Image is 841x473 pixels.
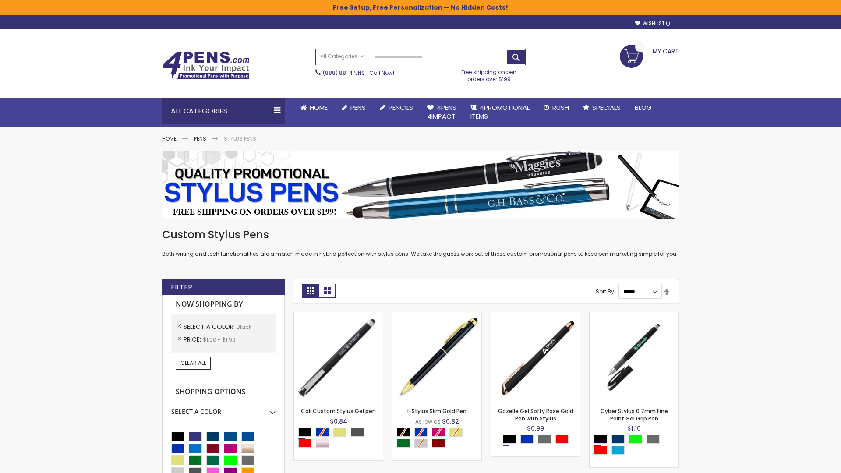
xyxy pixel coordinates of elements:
[592,103,621,112] span: Specials
[491,312,580,401] img: Gazelle Gel Softy Rose Gold Pen with Stylus-Black
[594,435,607,444] div: Black
[294,312,383,401] img: Cali Custom Stylus Gel pen-Black
[162,151,679,219] img: Stylus Pens
[397,428,481,450] div: Select A Color
[162,228,679,242] h1: Custom Stylus Pens
[503,435,516,444] div: Black
[301,407,376,415] a: Cali Custom Stylus Gel pen
[184,322,237,331] span: Select A Color
[162,135,177,142] a: Home
[237,323,251,331] span: Black
[302,284,319,298] strong: Grid
[171,295,276,314] strong: Now Shopping by
[611,435,625,444] div: Navy Blue
[576,98,628,117] a: Specials
[335,98,373,117] a: Pens
[293,98,335,117] a: Home
[590,312,678,401] img: Cyber Stylus 0.7mm Fine Point Gel Grip Pen-Black
[415,418,441,425] span: As low as
[538,435,551,444] div: Grey
[194,135,206,142] a: Pens
[171,282,192,292] strong: Filter
[298,428,311,437] div: Black
[310,103,328,112] span: Home
[316,439,329,448] div: Rose Gold
[635,103,652,112] span: Blog
[392,312,481,401] img: I-Stylus Slim Gold-Black
[427,103,456,121] span: 4Pens 4impact
[162,228,679,258] div: Both writing and tech functionalities are a match made in hybrid perfection with stylus pens. We ...
[552,103,569,112] span: Rush
[611,446,625,455] div: Turquoise
[392,312,481,319] a: I-Stylus Slim Gold-Black
[594,446,607,455] div: Red
[320,53,364,60] span: All Categories
[555,435,569,444] div: Red
[594,435,678,457] div: Select A Color
[491,312,580,319] a: Gazelle Gel Softy Rose Gold Pen with Stylus-Black
[470,103,530,121] span: 4PROMOTIONAL ITEMS
[373,98,420,117] a: Pencils
[316,49,368,64] a: All Categories
[596,288,614,295] label: Sort By
[333,428,346,437] div: Gold
[162,98,285,124] div: All Categories
[635,20,670,27] a: Wishlist
[330,417,347,426] span: $0.84
[176,357,211,369] a: Clear All
[171,401,276,416] div: Select A Color
[397,439,410,448] div: Green
[503,435,573,446] div: Select A Color
[537,98,576,117] a: Rush
[351,428,364,437] div: Gunmetal
[180,359,206,367] span: Clear All
[171,383,276,402] strong: Shopping Options
[601,407,668,422] a: Cyber Stylus 0.7mm Fine Point Gel Grip Pen
[442,417,459,426] span: $0.82
[628,98,659,117] a: Blog
[162,51,250,79] img: 4Pens Custom Pens and Promotional Products
[224,135,256,142] strong: Stylus Pens
[452,65,526,83] div: Free shipping on pen orders over $199
[527,424,544,433] span: $0.99
[294,312,383,319] a: Cali Custom Stylus Gel pen-Black
[350,103,366,112] span: Pens
[590,312,678,319] a: Cyber Stylus 0.7mm Fine Point Gel Grip Pen-Black
[323,69,394,77] span: - Call Now!
[520,435,534,444] div: Blue
[647,435,660,444] div: Grey
[184,335,203,344] span: Price
[498,407,573,422] a: Gazelle Gel Softy Rose Gold Pen with Stylus
[389,103,413,112] span: Pencils
[298,439,311,448] div: Red
[407,407,466,415] a: I-Stylus Slim Gold Pen
[463,98,537,127] a: 4PROMOTIONALITEMS
[298,428,383,450] div: Select A Color
[203,336,236,343] span: $1.00 - $1.99
[432,439,445,448] div: Wine
[629,435,642,444] div: Lime Green
[420,98,463,127] a: 4Pens4impact
[627,424,641,433] span: $1.10
[323,69,365,77] a: (888) 88-4PENS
